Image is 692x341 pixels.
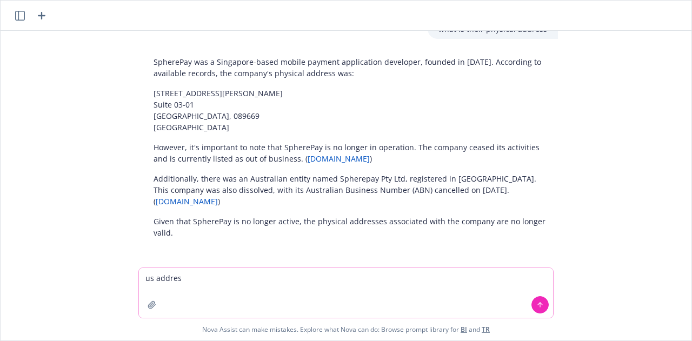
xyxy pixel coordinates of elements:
[482,325,490,334] a: TR
[202,318,490,340] span: Nova Assist can make mistakes. Explore what Nova can do: Browse prompt library for and
[154,216,547,238] p: Given that SpherePay is no longer active, the physical addresses associated with the company are ...
[154,142,547,164] p: However, it's important to note that SpherePay is no longer in operation. The company ceased its ...
[156,196,218,206] a: [DOMAIN_NAME]
[461,325,467,334] a: BI
[308,153,370,164] a: [DOMAIN_NAME]
[139,268,553,318] textarea: us addres
[154,88,547,133] p: [STREET_ADDRESS][PERSON_NAME] Suite 03-01 [GEOGRAPHIC_DATA], 089669 [GEOGRAPHIC_DATA]
[154,56,547,79] p: SpherePay was a Singapore-based mobile payment application developer, founded in [DATE]. Accordin...
[154,173,547,207] p: Additionally, there was an Australian entity named Spherepay Pty Ltd, registered in [GEOGRAPHIC_D...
